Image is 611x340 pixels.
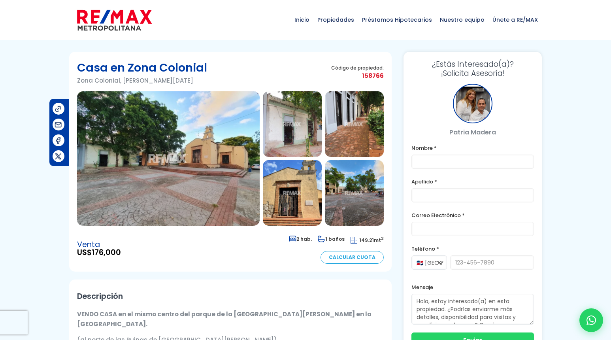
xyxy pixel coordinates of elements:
[325,91,384,157] img: Casa en Zona Colonial
[77,310,372,328] strong: VENDO CASA en el mismo centro del parque de la [GEOGRAPHIC_DATA][PERSON_NAME] en la [GEOGRAPHIC_D...
[453,84,492,123] div: Patria Madera
[411,244,534,254] label: Teléfono *
[351,237,384,244] span: mt
[77,249,121,257] span: US$
[263,160,322,226] img: Casa en Zona Colonial
[411,282,534,292] label: Mensaje
[325,160,384,226] img: Casa en Zona Colonial
[77,287,384,305] h2: Descripción
[411,210,534,220] label: Correo Electrónico *
[411,60,534,78] h3: ¡Solicita Asesoría!
[411,294,534,325] textarea: Hola, estoy interesado(a) en esta propiedad. ¿Podrías enviarme más detalles, disponibilidad para ...
[77,76,207,85] p: Zona Colonial, [PERSON_NAME][DATE]
[321,251,384,264] a: Calcular Cuota
[54,121,62,129] img: Compartir
[313,8,358,32] span: Propiedades
[331,71,384,81] span: 158766
[488,8,542,32] span: Únete a RE/MAX
[92,247,121,258] span: 176,000
[318,236,345,242] span: 1 baños
[450,255,534,270] input: 123-456-7890
[77,91,260,226] img: Casa en Zona Colonial
[331,65,384,71] span: Código de propiedad:
[381,236,384,242] sup: 2
[77,241,121,249] span: Venta
[436,8,488,32] span: Nuestro equipo
[54,136,62,145] img: Compartir
[411,60,534,69] span: ¿Estás Interesado(a)?
[54,152,62,161] img: Compartir
[411,177,534,187] label: Apellido *
[290,8,313,32] span: Inicio
[358,8,436,32] span: Préstamos Hipotecarios
[77,60,207,76] h1: Casa en Zona Colonial
[289,236,312,242] span: 2 hab.
[263,91,322,157] img: Casa en Zona Colonial
[411,127,534,137] p: Patria Madera
[359,237,374,244] span: 149.21
[54,105,62,113] img: Compartir
[77,8,152,32] img: remax-metropolitana-logo
[411,143,534,153] label: Nombre *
